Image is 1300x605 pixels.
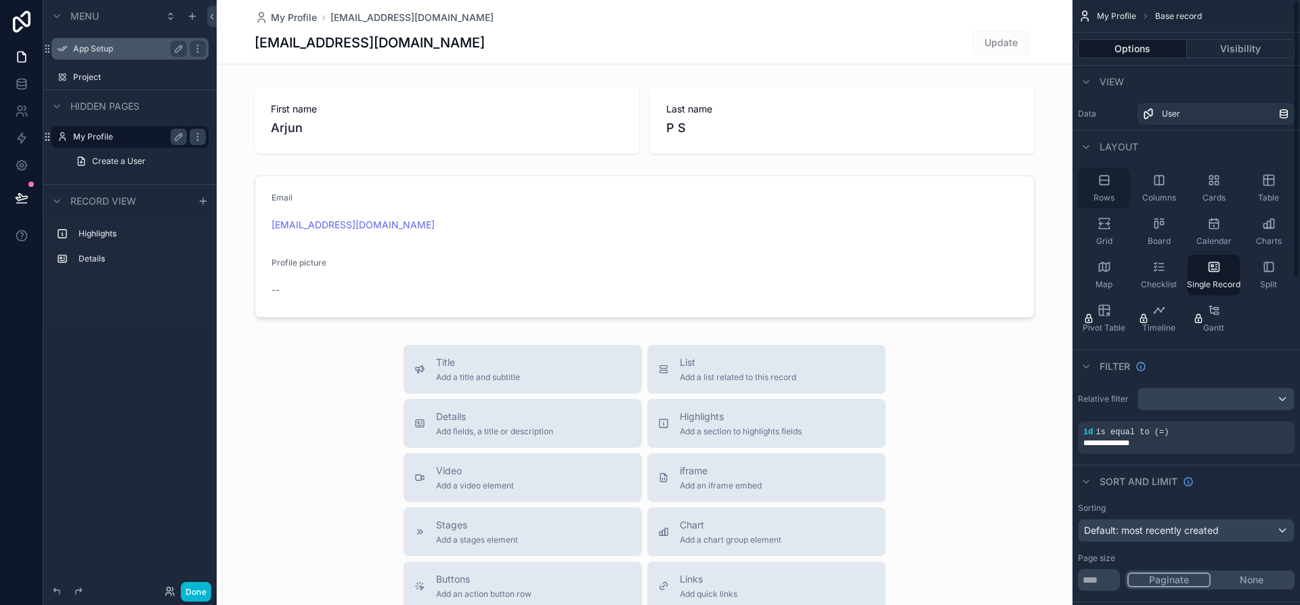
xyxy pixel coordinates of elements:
[70,100,139,113] span: Hidden pages
[92,156,146,167] span: Create a User
[1100,140,1138,154] span: Layout
[1078,108,1132,119] label: Data
[1133,211,1185,252] button: Board
[1083,322,1125,333] span: Pivot Table
[1148,236,1171,247] span: Board
[1133,255,1185,295] button: Checklist
[1142,322,1175,333] span: Timeline
[255,33,485,52] h1: [EMAIL_ADDRESS][DOMAIN_NAME]
[68,150,209,172] a: Create a User
[1083,427,1093,437] span: id
[1203,322,1224,333] span: Gantt
[1188,298,1240,339] button: Gantt
[1211,572,1293,587] button: None
[1133,168,1185,209] button: Columns
[43,217,217,283] div: scrollable content
[181,582,211,602] button: Done
[1078,503,1106,514] label: Sorting
[255,11,317,24] a: My Profile
[1242,168,1295,209] button: Table
[1100,475,1177,488] span: Sort And Limit
[1137,103,1295,125] a: User
[73,43,181,54] label: App Setup
[73,72,206,83] label: Project
[79,228,203,239] label: Highlights
[1142,192,1176,203] span: Columns
[1196,236,1232,247] span: Calendar
[70,9,99,23] span: Menu
[1097,11,1136,22] span: My Profile
[1096,279,1112,290] span: Map
[1078,519,1295,542] button: Default: most recently created
[1260,279,1277,290] span: Split
[1100,360,1130,373] span: Filter
[1133,298,1185,339] button: Timeline
[1084,524,1219,536] span: Default: most recently created
[330,11,494,24] a: [EMAIL_ADDRESS][DOMAIN_NAME]
[1078,298,1130,339] button: Pivot Table
[1155,11,1202,22] span: Base record
[1078,211,1130,252] button: Grid
[1078,255,1130,295] button: Map
[1187,279,1240,290] span: Single Record
[79,253,203,264] label: Details
[1096,427,1169,437] span: is equal to (=)
[1127,572,1211,587] button: Paginate
[73,131,181,142] label: My Profile
[1093,192,1114,203] span: Rows
[1078,553,1115,564] label: Page size
[1242,211,1295,252] button: Charts
[1078,168,1130,209] button: Rows
[1202,192,1226,203] span: Cards
[1242,255,1295,295] button: Split
[1162,108,1180,119] span: User
[1188,211,1240,252] button: Calendar
[1188,168,1240,209] button: Cards
[1187,39,1295,58] button: Visibility
[271,11,317,24] span: My Profile
[1258,192,1279,203] span: Table
[1256,236,1282,247] span: Charts
[1141,279,1177,290] span: Checklist
[1100,75,1124,89] span: View
[1096,236,1112,247] span: Grid
[1078,394,1132,404] label: Relative filter
[1078,39,1187,58] button: Options
[70,194,136,208] span: Record view
[1188,255,1240,295] button: Single Record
